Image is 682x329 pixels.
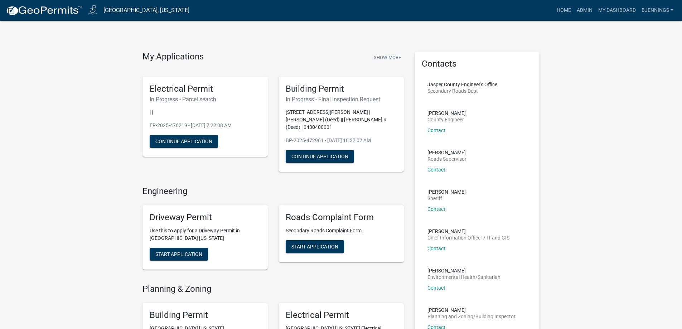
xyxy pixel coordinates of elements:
p: Jasper County Engineer's Office [427,82,497,87]
span: Start Application [291,244,338,250]
p: [PERSON_NAME] [427,229,509,234]
h5: Driveway Permit [150,212,261,223]
p: [PERSON_NAME] [427,268,500,273]
p: BP-2025-472961 - [DATE] 10:37:02 AM [286,137,397,144]
a: Admin [574,4,595,17]
p: Use this to apply for a Driveway Permit in [GEOGRAPHIC_DATA] [US_STATE] [150,227,261,242]
h5: Electrical Permit [286,310,397,320]
button: Start Application [286,240,344,253]
p: [PERSON_NAME] [427,150,466,155]
a: Contact [427,167,445,173]
a: Contact [427,127,445,133]
button: Continue Application [286,150,354,163]
button: Start Application [150,248,208,261]
h4: My Applications [142,52,204,62]
a: Contact [427,206,445,212]
button: Show More [371,52,404,63]
a: Contact [427,285,445,291]
h5: Contacts [422,59,533,69]
p: [PERSON_NAME] [427,111,466,116]
p: [PERSON_NAME] [427,189,466,194]
h4: Planning & Zoning [142,284,404,294]
a: My Dashboard [595,4,639,17]
p: Chief Information Officer / IT and GIS [427,235,509,240]
span: Start Application [155,251,202,257]
p: | | [150,108,261,116]
h5: Building Permit [286,84,397,94]
p: EP-2025-476219 - [DATE] 7:22:08 AM [150,122,261,129]
p: Environmental Health/Sanitarian [427,275,500,280]
p: Secondary Roads Dept [427,88,497,93]
p: County Engineer [427,117,466,122]
p: [STREET_ADDRESS][PERSON_NAME] | [PERSON_NAME] (Deed) || [PERSON_NAME] R (Deed) | 0430400001 [286,108,397,131]
p: Sheriff [427,196,466,201]
p: Roads Supervisor [427,156,466,161]
h6: In Progress - Final Inspection Request [286,96,397,103]
h5: Roads Complaint Form [286,212,397,223]
a: Home [554,4,574,17]
h6: In Progress - Parcel search [150,96,261,103]
img: Jasper County, Iowa [88,5,98,15]
p: [PERSON_NAME] [427,308,516,313]
a: bjennings [639,4,676,17]
h5: Electrical Permit [150,84,261,94]
a: [GEOGRAPHIC_DATA], [US_STATE] [103,4,189,16]
a: Contact [427,246,445,251]
button: Continue Application [150,135,218,148]
h4: Engineering [142,186,404,197]
p: Planning and Zoning/Building Inspector [427,314,516,319]
p: Secondary Roads Complaint Form [286,227,397,234]
h5: Building Permit [150,310,261,320]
